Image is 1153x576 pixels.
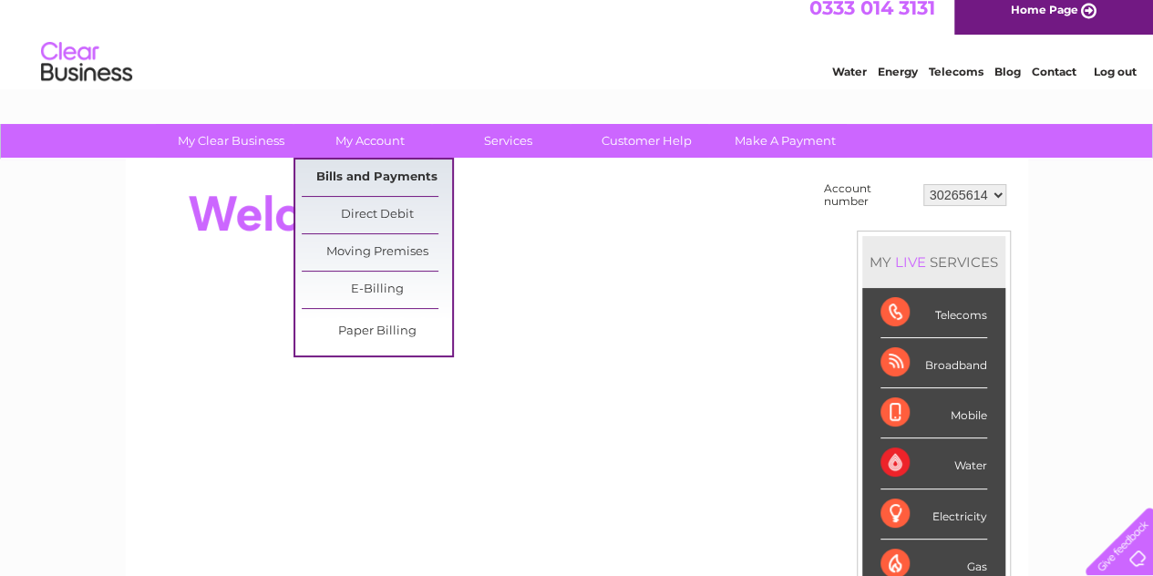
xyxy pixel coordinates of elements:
[994,77,1021,91] a: Blog
[832,77,867,91] a: Water
[40,47,133,103] img: logo.png
[1032,77,1076,91] a: Contact
[302,272,452,308] a: E-Billing
[302,234,452,271] a: Moving Premises
[880,388,987,438] div: Mobile
[1093,77,1136,91] a: Log out
[819,178,919,212] td: Account number
[929,77,983,91] a: Telecoms
[880,489,987,540] div: Electricity
[710,124,860,158] a: Make A Payment
[571,124,722,158] a: Customer Help
[878,77,918,91] a: Energy
[433,124,583,158] a: Services
[147,10,1008,88] div: Clear Business is a trading name of Verastar Limited (registered in [GEOGRAPHIC_DATA] No. 3667643...
[880,288,987,338] div: Telecoms
[880,438,987,489] div: Water
[891,253,930,271] div: LIVE
[302,314,452,350] a: Paper Billing
[862,236,1005,288] div: MY SERVICES
[302,197,452,233] a: Direct Debit
[880,338,987,388] div: Broadband
[156,124,306,158] a: My Clear Business
[302,159,452,196] a: Bills and Payments
[294,124,445,158] a: My Account
[809,9,935,32] a: 0333 014 3131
